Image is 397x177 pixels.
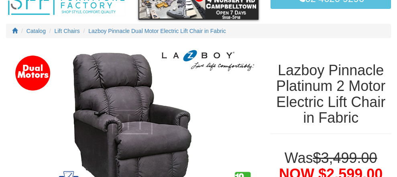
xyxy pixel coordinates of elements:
a: Catalog [26,28,46,34]
h1: Lazboy Pinnacle Platinum 2 Motor Electric Lift Chair in Fabric [271,62,391,126]
a: Lift Chairs [55,28,80,34]
a: Lazboy Pinnacle Dual Motor Electric Lift Chair in Fabric [88,28,226,34]
del: $3,499.00 [313,150,377,166]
